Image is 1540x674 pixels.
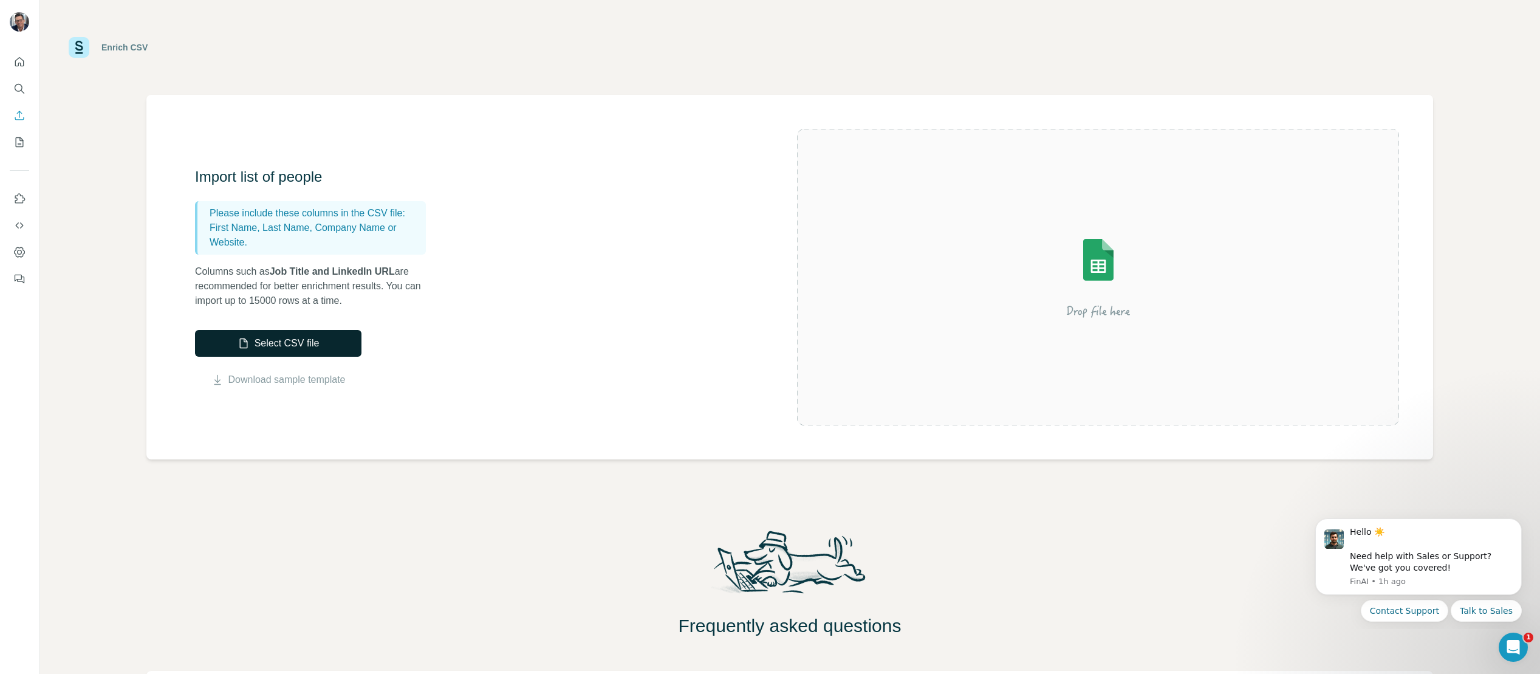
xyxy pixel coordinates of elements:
[989,204,1208,350] img: Surfe Illustration - Drop file here or select below
[10,51,29,73] button: Quick start
[1524,633,1533,642] span: 1
[10,105,29,126] button: Enrich CSV
[702,528,877,605] img: Surfe Mascot Illustration
[10,131,29,153] button: My lists
[10,268,29,290] button: Feedback
[270,266,395,277] span: Job Title and LinkedIn URL
[195,330,361,357] button: Select CSV file
[195,373,361,387] button: Download sample template
[10,188,29,210] button: Use Surfe on LinkedIn
[39,615,1540,637] h2: Frequently asked questions
[228,373,346,387] a: Download sample template
[69,37,89,58] img: Surfe Logo
[101,41,148,53] div: Enrich CSV
[1499,633,1528,662] iframe: Intercom live chat
[10,12,29,32] img: Avatar
[10,215,29,236] button: Use Surfe API
[10,78,29,100] button: Search
[210,221,421,250] p: First Name, Last Name, Company Name or Website.
[10,241,29,263] button: Dashboard
[210,206,421,221] p: Please include these columns in the CSV file:
[1297,507,1540,629] iframe: Intercom notifications message
[195,264,438,308] p: Columns such as are recommended for better enrichment results. You can import up to 15000 rows at...
[195,167,438,187] h3: Import list of people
